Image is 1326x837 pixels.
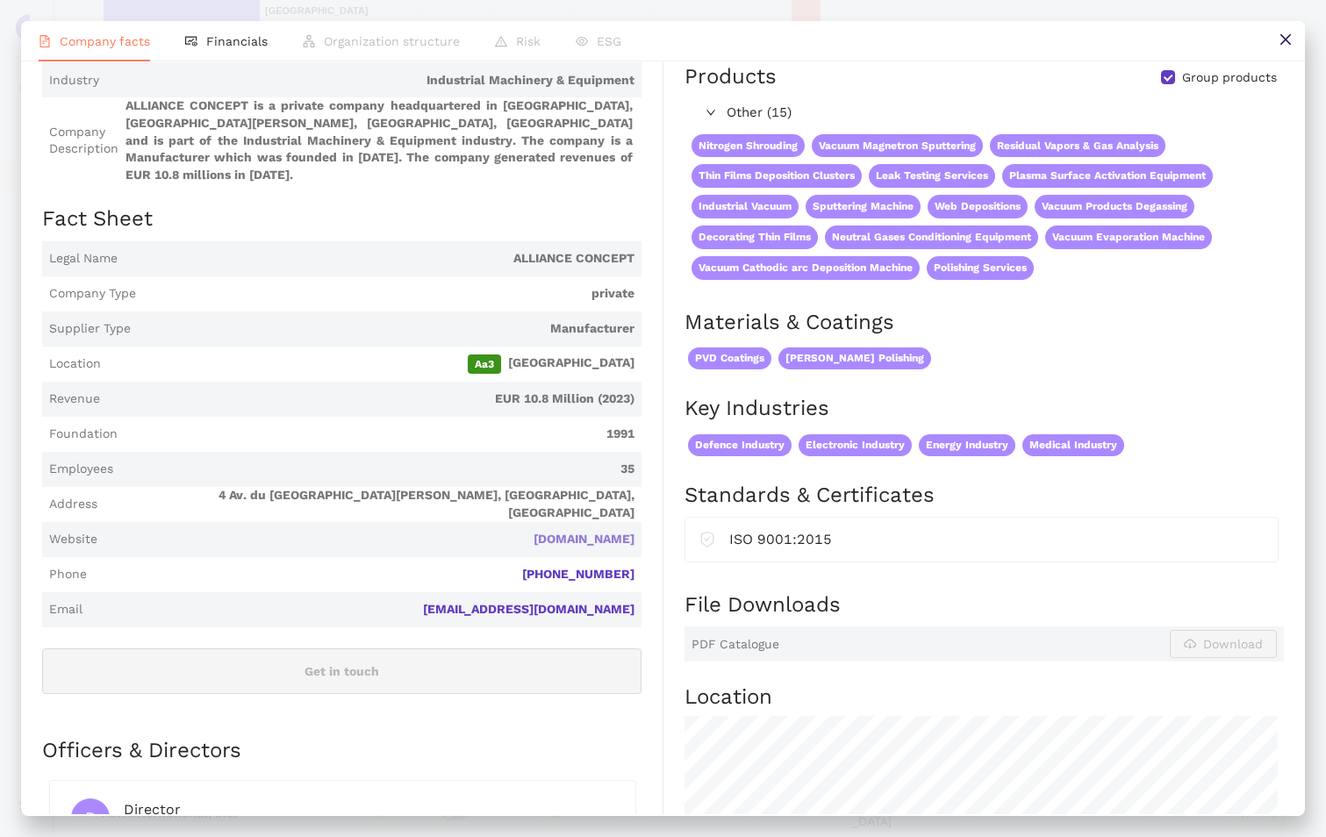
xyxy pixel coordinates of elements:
span: Web Depositions [928,195,1028,218]
span: Email [49,601,82,619]
h2: Location [685,683,1284,712]
span: Company Type [49,285,136,303]
span: Thin Films Deposition Clusters [692,164,862,188]
span: Leak Testing Services [869,164,995,188]
span: Risk [516,34,541,48]
span: Defence Industry [688,434,792,456]
span: Plasma Surface Activation Equipment [1002,164,1213,188]
h2: Standards & Certificates [685,481,1284,511]
div: Products [685,62,777,92]
button: close [1265,21,1305,61]
span: 4 Av. du [GEOGRAPHIC_DATA][PERSON_NAME], [GEOGRAPHIC_DATA], [GEOGRAPHIC_DATA] [104,487,634,521]
span: Director [124,801,181,818]
span: PDF Catalogue [692,636,779,654]
span: Energy Industry [919,434,1015,456]
div: Other (15) [685,99,1282,127]
span: EUR 10.8 Million (2023) [107,390,634,408]
span: ALLIANCE CONCEPT [125,250,634,268]
span: right [706,107,716,118]
span: Legal Name [49,250,118,268]
span: Phone [49,566,87,583]
h2: Officers & Directors [42,736,641,766]
span: 1991 [125,426,634,443]
span: ALLIANCE CONCEPT is a private company headquartered in [GEOGRAPHIC_DATA], [GEOGRAPHIC_DATA][PERSO... [125,97,634,183]
span: 35 [120,461,634,478]
span: Residual Vapors & Gas Analysis [990,134,1165,158]
span: Nitrogen Shrouding [692,134,805,158]
span: Revenue [49,390,100,408]
span: ESG [597,34,621,48]
span: Vacuum Cathodic arc Deposition Machine [692,256,920,280]
span: Organization structure [324,34,460,48]
span: Aa3 [468,354,501,374]
span: warning [495,35,507,47]
span: Medical Industry [1022,434,1124,456]
span: Company facts [60,34,150,48]
span: Company Description [49,124,118,158]
span: Polishing Services [927,256,1034,280]
span: Vacuum Magnetron Sputtering [812,134,983,158]
span: Supplier Type [49,320,131,338]
span: Address [49,496,97,513]
span: Industrial Machinery & Equipment [106,72,634,89]
span: apartment [303,35,315,47]
span: eye [576,35,588,47]
span: D [85,798,97,837]
span: close [1279,32,1293,46]
span: Neutral Gases Conditioning Equipment [825,225,1038,249]
span: Employees [49,461,113,478]
span: Vacuum Products Degassing [1035,195,1194,218]
span: Industrial Vacuum [692,195,799,218]
span: Location [49,355,101,373]
span: Industry [49,72,99,89]
h2: File Downloads [685,590,1284,620]
span: [GEOGRAPHIC_DATA] [108,354,634,374]
span: Sputtering Machine [806,195,921,218]
span: safety-certificate [699,528,715,547]
span: [PERSON_NAME] Polishing [778,347,931,369]
span: PVD Coatings [688,347,771,369]
h2: Key Industries [685,394,1284,424]
span: Vacuum Evaporation Machine [1045,225,1212,249]
span: Manufacturer [138,320,634,338]
span: Group products [1175,69,1284,87]
span: Financials [206,34,268,48]
h2: Materials & Coatings [685,308,1284,338]
span: private [143,285,634,303]
span: Decorating Thin Films [692,225,818,249]
span: fund-view [185,35,197,47]
span: Foundation [49,426,118,443]
span: Other (15) [727,103,1275,124]
span: Website [49,531,97,548]
h2: Fact Sheet [42,204,641,234]
span: Electronic Industry [799,434,912,456]
div: ISO 9001:2015 [729,528,1264,550]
